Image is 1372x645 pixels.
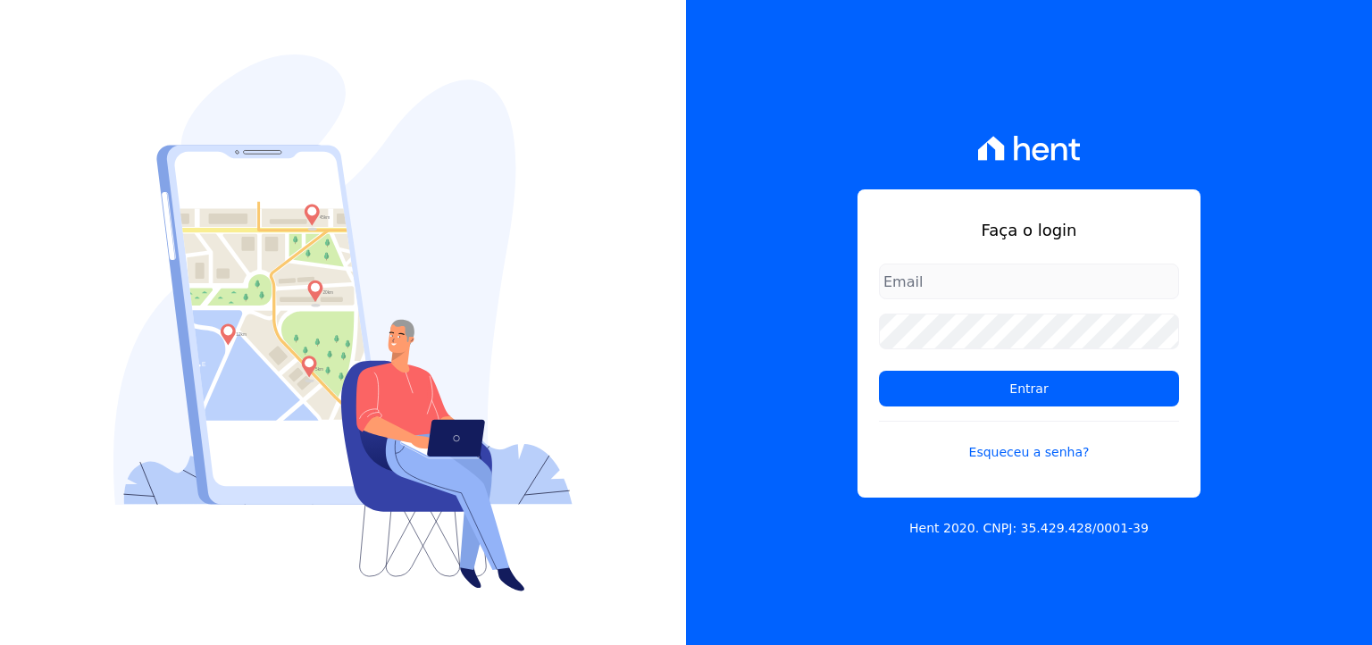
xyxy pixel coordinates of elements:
[879,218,1179,242] h1: Faça o login
[879,421,1179,462] a: Esqueceu a senha?
[879,371,1179,406] input: Entrar
[113,54,573,591] img: Login
[909,519,1149,538] p: Hent 2020. CNPJ: 35.429.428/0001-39
[879,264,1179,299] input: Email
